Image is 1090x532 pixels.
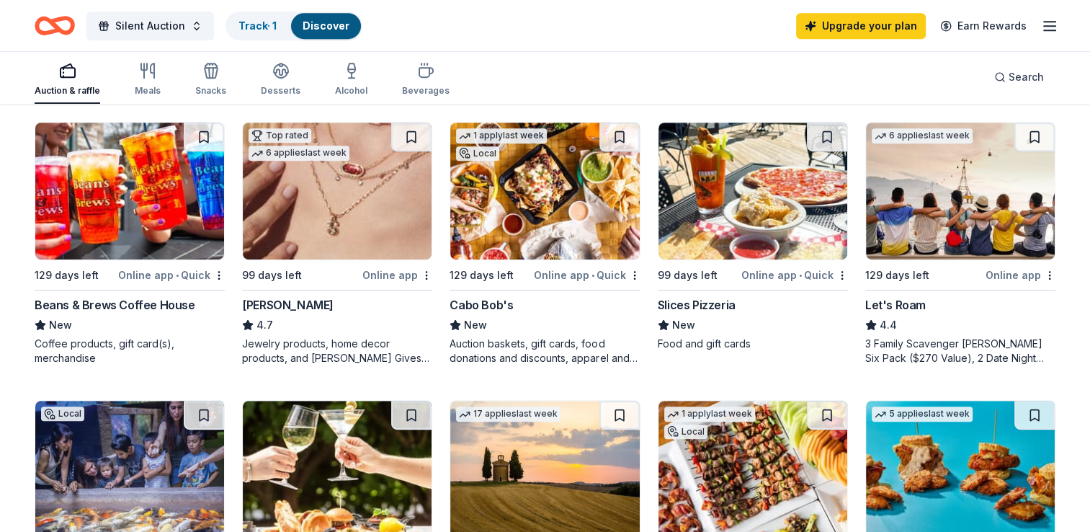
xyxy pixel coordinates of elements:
span: • [591,270,594,281]
button: Search [983,63,1055,92]
img: Image for Slices Pizzeria [658,123,847,260]
button: Track· 1Discover [225,12,362,40]
a: Image for Let's Roam6 applieslast week129 days leftOnline appLet's Roam4.43 Family Scavenger [PER... [865,122,1055,365]
div: Online app Quick [118,266,225,284]
button: Auction & raffle [35,56,100,104]
div: 99 days left [658,267,718,284]
div: 1 apply last week [664,407,755,422]
span: • [799,270,802,281]
span: 4.4 [880,316,897,334]
div: Local [456,146,499,161]
a: Image for Kendra ScottTop rated6 applieslast week99 days leftOnline app[PERSON_NAME]4.7Jewelry pr... [242,122,432,365]
a: Image for Cabo Bob's1 applylast weekLocal129 days leftOnline app•QuickCabo Bob'sNewAuction basket... [450,122,640,365]
span: New [49,316,72,334]
button: Snacks [195,56,226,104]
div: Cabo Bob's [450,296,513,314]
img: Image for Kendra Scott [243,123,432,260]
div: Online app Quick [534,266,640,284]
div: 129 days left [35,267,99,284]
div: Auction baskets, gift cards, food donations and discounts, apparel and promotional items [450,337,640,365]
span: 4.7 [256,316,273,334]
div: Let's Roam [865,296,926,314]
div: 6 applies last week [249,146,349,161]
button: Silent Auction [86,12,214,40]
a: Image for Slices Pizzeria99 days leftOnline app•QuickSlices PizzeriaNewFood and gift cards [658,122,848,351]
div: Jewelry products, home decor products, and [PERSON_NAME] Gives Back event in-store or online (or ... [242,337,432,365]
div: 17 applies last week [456,407,560,422]
div: Snacks [195,85,226,97]
img: Image for Cabo Bob's [450,123,639,260]
a: Discover [303,19,349,32]
div: 129 days left [865,267,929,284]
div: Auction & raffle [35,85,100,97]
div: 99 days left [242,267,302,284]
div: Online app Quick [741,266,848,284]
div: Meals [135,85,161,97]
div: Food and gift cards [658,337,848,351]
div: 129 days left [450,267,514,284]
button: Alcohol [335,56,367,104]
a: Earn Rewards [932,13,1035,39]
img: Image for Beans & Brews Coffee House [35,123,224,260]
a: Home [35,9,75,43]
span: New [672,316,695,334]
div: Desserts [261,85,300,97]
div: 5 applies last week [872,407,973,422]
div: Local [664,425,707,439]
span: Search [1009,68,1044,86]
span: New [464,316,487,334]
button: Beverages [402,56,450,104]
span: • [176,270,179,281]
div: [PERSON_NAME] [242,296,334,314]
div: 6 applies last week [872,128,973,143]
a: Image for Beans & Brews Coffee House129 days leftOnline app•QuickBeans & Brews Coffee HouseNewCof... [35,122,225,365]
a: Upgrade your plan [796,13,926,39]
div: Coffee products, gift card(s), merchandise [35,337,225,365]
div: Beverages [402,85,450,97]
div: Online app [362,266,432,284]
div: Online app [986,266,1055,284]
div: 1 apply last week [456,128,547,143]
div: Beans & Brews Coffee House [35,296,195,314]
a: Track· 1 [238,19,277,32]
button: Desserts [261,56,300,104]
div: 3 Family Scavenger [PERSON_NAME] Six Pack ($270 Value), 2 Date Night Scavenger [PERSON_NAME] Two ... [865,337,1055,365]
span: Silent Auction [115,17,185,35]
div: Local [41,407,84,421]
img: Image for Let's Roam [866,123,1055,260]
div: Top rated [249,128,311,143]
div: Alcohol [335,85,367,97]
button: Meals [135,56,161,104]
div: Slices Pizzeria [658,296,736,314]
